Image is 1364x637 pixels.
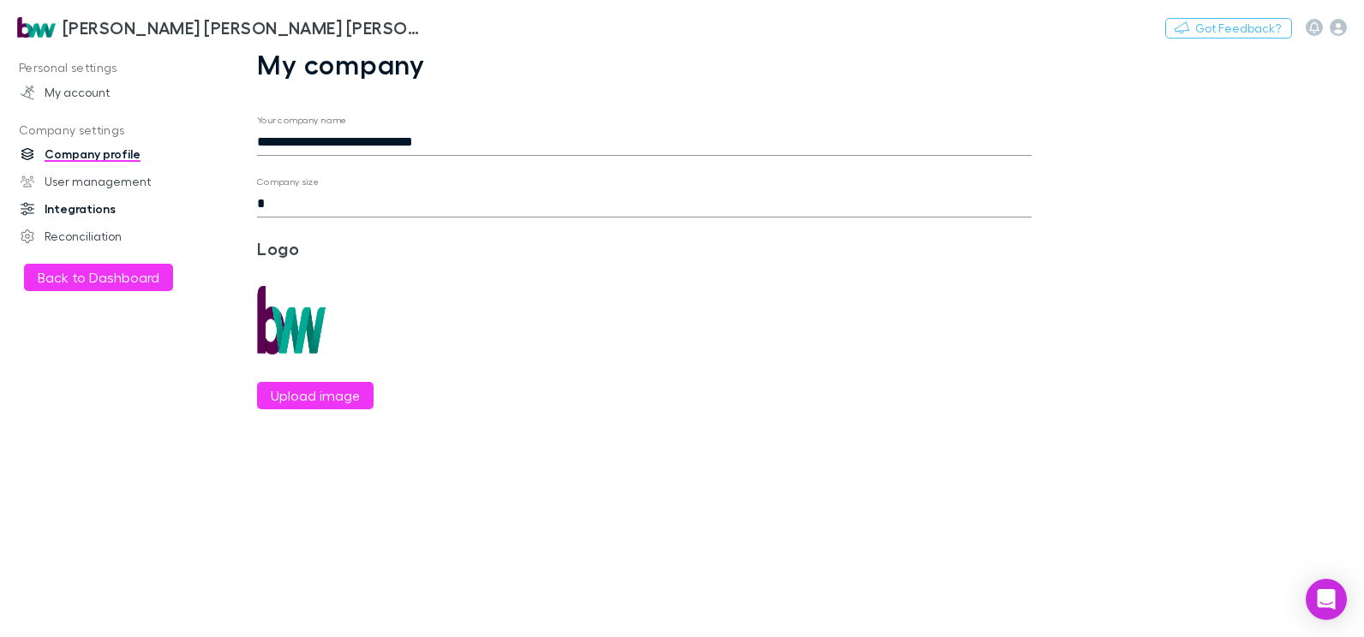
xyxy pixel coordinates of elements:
[257,238,515,259] h3: Logo
[3,195,225,223] a: Integrations
[1165,18,1292,39] button: Got Feedback?
[1306,579,1347,620] div: Open Intercom Messenger
[3,120,225,141] p: Company settings
[63,17,425,38] h3: [PERSON_NAME] [PERSON_NAME] [PERSON_NAME] Partners
[257,48,1032,80] h1: My company
[257,382,374,409] button: Upload image
[257,114,347,127] label: Your company name
[257,176,320,188] label: Company size
[3,223,225,250] a: Reconciliation
[24,264,173,291] button: Back to Dashboard
[3,79,225,106] a: My account
[257,286,326,354] img: Preview
[7,7,435,48] a: [PERSON_NAME] [PERSON_NAME] [PERSON_NAME] Partners
[3,168,225,195] a: User management
[17,17,56,38] img: Brewster Walsh Waters Partners's Logo
[3,57,225,79] p: Personal settings
[3,140,225,168] a: Company profile
[271,385,360,406] label: Upload image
